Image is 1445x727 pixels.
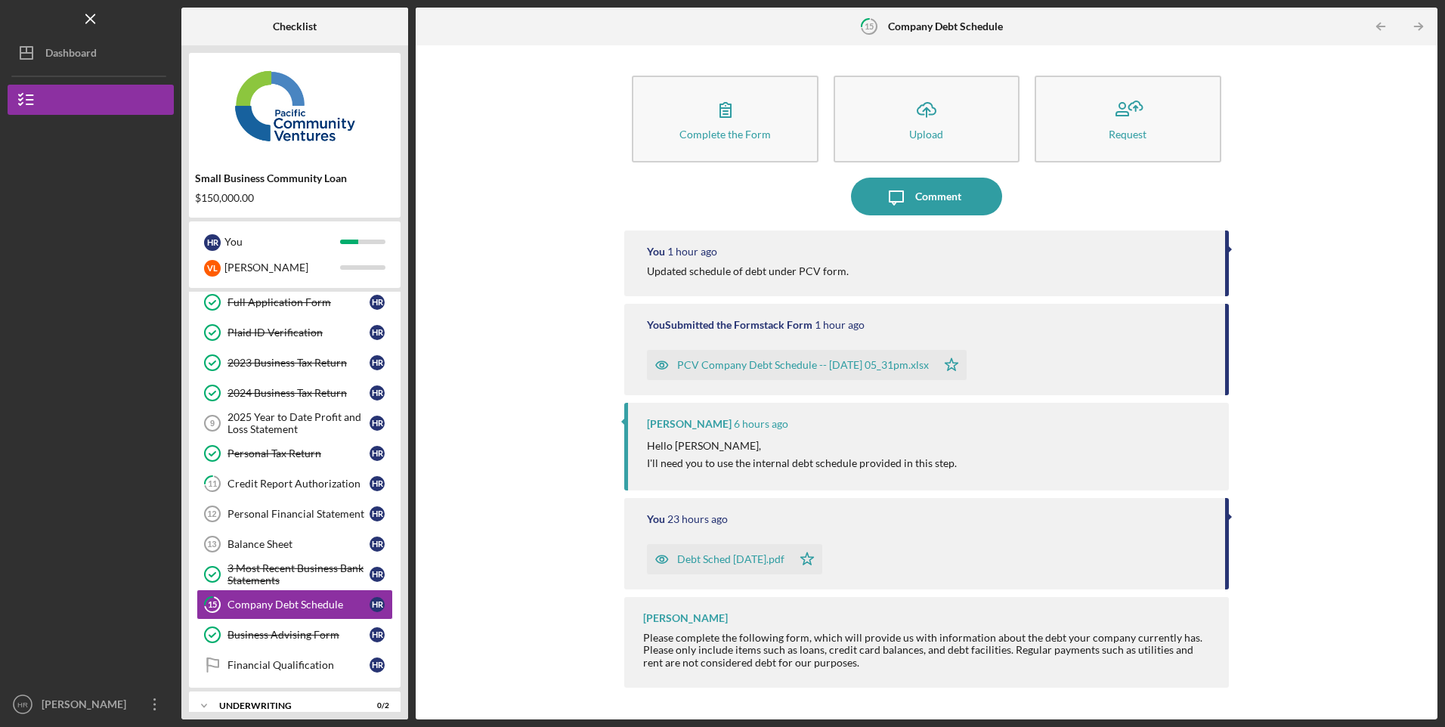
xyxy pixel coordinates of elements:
div: Personal Tax Return [227,447,370,459]
div: Company Debt Schedule [227,599,370,611]
text: HR [17,701,28,709]
div: 2023 Business Tax Return [227,357,370,369]
p: I'll need you to use the internal debt schedule provided in this step. [647,455,957,472]
div: [PERSON_NAME] [647,418,732,430]
a: 11Credit Report AuthorizationHR [196,469,393,499]
div: H R [370,537,385,552]
div: Debt Sched [DATE].pdf [677,553,784,565]
time: 2025-09-29 23:36 [667,513,728,525]
a: 12Personal Financial StatementHR [196,499,393,529]
div: Complete the Form [679,128,771,140]
div: Full Application Form [227,296,370,308]
a: 3 Most Recent Business Bank StatementsHR [196,559,393,589]
button: Request [1035,76,1221,162]
div: Credit Report Authorization [227,478,370,490]
div: 0 / 2 [362,701,389,710]
a: Full Application FormHR [196,287,393,317]
div: H R [370,295,385,310]
div: You Submitted the Formstack Form [647,319,812,331]
button: HR[PERSON_NAME] [8,689,174,719]
div: H R [204,234,221,251]
div: H R [370,446,385,461]
div: Please complete the following form, which will provide us with information about the debt your co... [643,632,1213,668]
div: H R [370,355,385,370]
div: You [647,513,665,525]
div: 3 Most Recent Business Bank Statements [227,562,370,586]
a: Personal Tax ReturnHR [196,438,393,469]
div: H R [370,567,385,582]
div: Personal Financial Statement [227,508,370,520]
div: [PERSON_NAME] [643,612,728,624]
div: [PERSON_NAME] [224,255,340,280]
div: Plaid ID Verification [227,326,370,339]
tspan: 12 [207,509,216,518]
tspan: 15 [865,21,874,31]
tspan: 15 [208,600,217,610]
div: H R [370,597,385,612]
a: 15Company Debt ScheduleHR [196,589,393,620]
button: Comment [851,178,1002,215]
div: H R [370,506,385,521]
div: H R [370,385,385,401]
a: 2023 Business Tax ReturnHR [196,348,393,378]
a: 92025 Year to Date Profit and Loss StatementHR [196,408,393,438]
div: [PERSON_NAME] [38,689,136,723]
div: Balance Sheet [227,538,370,550]
tspan: 11 [208,479,217,489]
a: Business Advising FormHR [196,620,393,650]
div: Upload [909,128,943,140]
button: Debt Sched [DATE].pdf [647,544,822,574]
b: Checklist [273,20,317,32]
div: Updated schedule of debt under PCV form. [647,265,849,277]
time: 2025-09-30 21:32 [667,246,717,258]
time: 2025-09-30 21:32 [815,319,865,331]
div: H R [370,416,385,431]
div: H R [370,476,385,491]
div: $150,000.00 [195,192,395,204]
div: H R [370,657,385,673]
a: 2024 Business Tax ReturnHR [196,378,393,408]
div: Financial Qualification [227,659,370,671]
div: 2025 Year to Date Profit and Loss Statement [227,411,370,435]
div: H R [370,325,385,340]
button: Dashboard [8,38,174,68]
a: Plaid ID VerificationHR [196,317,393,348]
div: You [224,229,340,255]
div: H R [370,627,385,642]
div: Comment [915,178,961,215]
time: 2025-09-30 17:27 [734,418,788,430]
img: Product logo [189,60,401,151]
p: Hello [PERSON_NAME], [647,438,957,454]
b: Company Debt Schedule [888,20,1003,32]
div: 2024 Business Tax Return [227,387,370,399]
div: You [647,246,665,258]
div: PCV Company Debt Schedule -- [DATE] 05_31pm.xlsx [677,359,929,371]
a: Financial QualificationHR [196,650,393,680]
button: Complete the Form [632,76,818,162]
a: 13Balance SheetHR [196,529,393,559]
button: Upload [834,76,1020,162]
div: Request [1109,128,1146,140]
tspan: 9 [210,419,215,428]
div: Business Advising Form [227,629,370,641]
div: V L [204,260,221,277]
div: Small Business Community Loan [195,172,395,184]
tspan: 13 [207,540,216,549]
div: Underwriting [219,701,351,710]
button: PCV Company Debt Schedule -- [DATE] 05_31pm.xlsx [647,350,967,380]
div: Dashboard [45,38,97,72]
